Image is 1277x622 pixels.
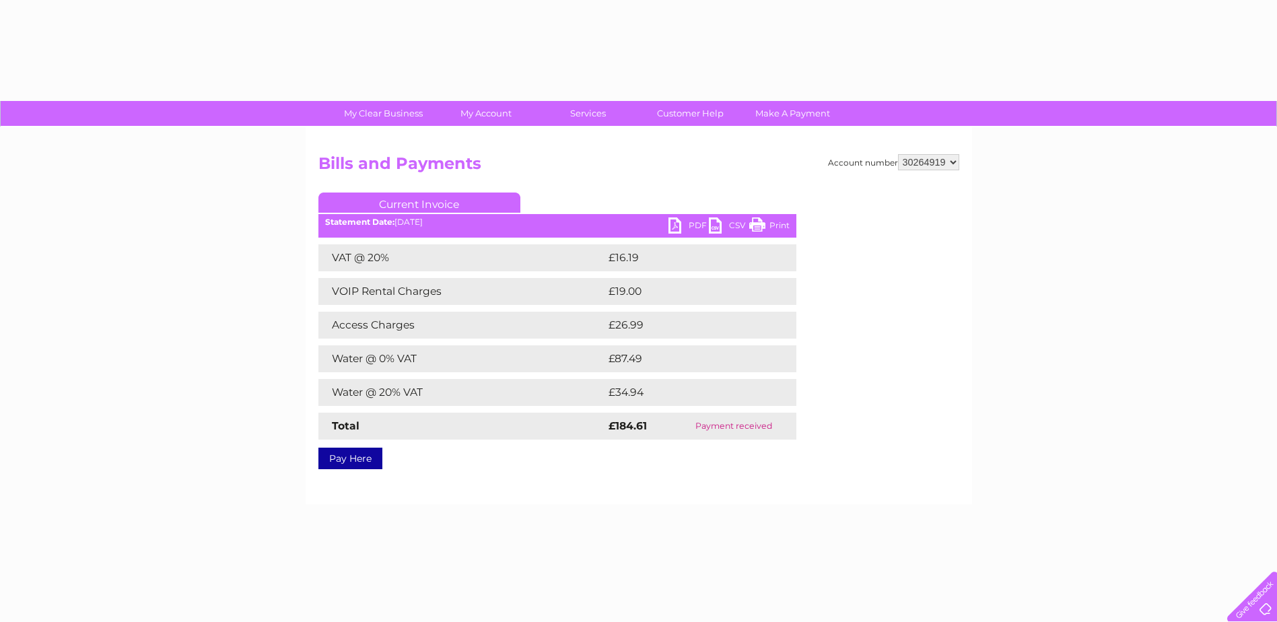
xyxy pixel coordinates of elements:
[672,413,796,440] td: Payment received
[318,244,605,271] td: VAT @ 20%
[605,312,770,339] td: £26.99
[609,419,647,432] strong: £184.61
[605,379,770,406] td: £34.94
[332,419,359,432] strong: Total
[737,101,848,126] a: Make A Payment
[605,345,769,372] td: £87.49
[605,278,769,305] td: £19.00
[318,312,605,339] td: Access Charges
[318,379,605,406] td: Water @ 20% VAT
[318,217,796,227] div: [DATE]
[635,101,746,126] a: Customer Help
[318,448,382,469] a: Pay Here
[709,217,749,237] a: CSV
[668,217,709,237] a: PDF
[318,193,520,213] a: Current Invoice
[318,278,605,305] td: VOIP Rental Charges
[605,244,767,271] td: £16.19
[328,101,439,126] a: My Clear Business
[318,345,605,372] td: Water @ 0% VAT
[749,217,790,237] a: Print
[325,217,394,227] b: Statement Date:
[318,154,959,180] h2: Bills and Payments
[532,101,644,126] a: Services
[828,154,959,170] div: Account number
[430,101,541,126] a: My Account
